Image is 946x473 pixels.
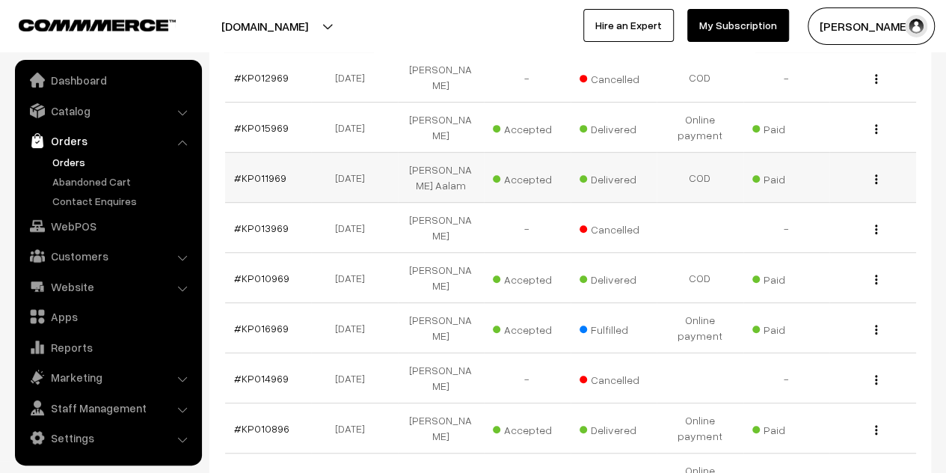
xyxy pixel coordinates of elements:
td: [PERSON_NAME] [398,253,485,303]
a: WebPOS [19,213,197,239]
img: Menu [875,425,877,435]
img: user [905,15,927,37]
a: COMMMERCE [19,15,150,33]
a: Catalog [19,97,197,124]
td: COD [657,153,743,203]
img: Menu [875,325,877,335]
span: Cancelled [580,67,654,87]
td: [PERSON_NAME] [398,103,485,153]
span: Delivered [580,418,654,438]
span: Cancelled [580,368,654,388]
a: Apps [19,303,197,330]
td: - [743,52,830,103]
a: #KP016969 [234,322,289,335]
button: [PERSON_NAME] [808,7,935,45]
img: Menu [875,375,877,385]
a: #KP010896 [234,422,289,435]
span: Fulfilled [580,318,654,338]
img: Menu [875,124,877,134]
a: #KP013969 [234,222,289,234]
td: - [484,353,571,403]
a: Abandoned Cart [49,174,197,189]
td: [DATE] [311,203,398,253]
span: Accepted [493,418,568,438]
a: #KP015969 [234,121,289,134]
a: Dashboard [19,67,197,94]
a: Settings [19,424,197,451]
td: [DATE] [311,303,398,353]
span: Paid [752,318,827,338]
span: Paid [752,118,827,137]
td: [PERSON_NAME] Aalam [398,153,485,203]
span: Accepted [493,268,568,287]
a: Contact Enquires [49,193,197,209]
a: Customers [19,242,197,269]
td: [DATE] [311,52,398,103]
td: [DATE] [311,403,398,454]
td: - [743,353,830,403]
span: Paid [752,168,827,187]
button: [DOMAIN_NAME] [169,7,360,45]
td: Online payment [657,103,743,153]
td: - [484,203,571,253]
span: Accepted [493,168,568,187]
img: Menu [875,174,877,184]
a: Reports [19,334,197,361]
span: Delivered [580,168,654,187]
a: Hire an Expert [583,9,674,42]
td: [DATE] [311,353,398,403]
img: Menu [875,74,877,84]
td: [PERSON_NAME] [398,353,485,403]
img: Menu [875,225,877,234]
a: #KP014969 [234,372,289,385]
span: Paid [752,268,827,287]
td: [DATE] [311,103,398,153]
a: Staff Management [19,394,197,421]
a: Orders [19,127,197,154]
td: [PERSON_NAME] [398,52,485,103]
a: My Subscription [687,9,789,42]
a: Orders [49,154,197,170]
td: [PERSON_NAME] [398,303,485,353]
td: [DATE] [311,253,398,303]
td: Online payment [657,403,743,454]
span: Delivered [580,268,654,287]
td: - [484,52,571,103]
a: Marketing [19,364,197,391]
td: [PERSON_NAME] [398,203,485,253]
span: Cancelled [580,218,654,237]
span: Accepted [493,318,568,338]
td: Online payment [657,303,743,353]
img: COMMMERCE [19,19,176,31]
a: #KP010969 [234,272,289,284]
img: Menu [875,275,877,284]
span: Accepted [493,118,568,137]
a: #KP011969 [234,171,286,184]
a: #KP012969 [234,71,289,84]
td: [PERSON_NAME] [398,403,485,454]
td: - [743,203,830,253]
td: [DATE] [311,153,398,203]
td: COD [657,52,743,103]
a: Website [19,273,197,300]
td: COD [657,253,743,303]
span: Delivered [580,118,654,137]
span: Paid [752,418,827,438]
